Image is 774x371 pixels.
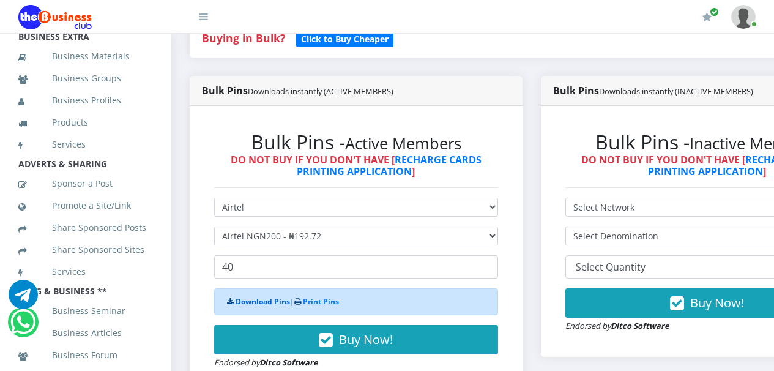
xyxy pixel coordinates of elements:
[339,331,393,348] span: Buy Now!
[731,5,756,29] img: User
[259,357,318,368] strong: Ditco Software
[202,31,285,45] strong: Buying in Bulk?
[301,33,389,45] b: Click to Buy Cheaper
[214,357,318,368] small: Endorsed by
[214,130,498,154] h2: Bulk Pins -
[702,12,712,22] i: Renew/Upgrade Subscription
[18,42,153,70] a: Business Materials
[710,7,719,17] span: Renew/Upgrade Subscription
[18,192,153,220] a: Promote a Site/Link
[18,297,153,325] a: Business Seminar
[599,86,753,97] small: Downloads instantly (INACTIVE MEMBERS)
[227,296,339,307] strong: |
[248,86,393,97] small: Downloads instantly (ACTIVE MEMBERS)
[9,289,38,309] a: Chat for support
[10,317,35,337] a: Chat for support
[18,258,153,286] a: Services
[18,108,153,137] a: Products
[18,341,153,369] a: Business Forum
[611,320,669,331] strong: Ditco Software
[565,320,669,331] small: Endorsed by
[202,84,393,97] strong: Bulk Pins
[231,153,482,178] strong: DO NOT BUY IF YOU DON'T HAVE [ ]
[690,294,744,311] span: Buy Now!
[18,236,153,264] a: Share Sponsored Sites
[18,170,153,198] a: Sponsor a Post
[18,130,153,159] a: Services
[553,84,753,97] strong: Bulk Pins
[18,64,153,92] a: Business Groups
[296,31,393,45] a: Click to Buy Cheaper
[214,255,498,279] input: Enter Quantity
[18,86,153,114] a: Business Profiles
[236,296,290,307] a: Download Pins
[297,153,482,178] a: RECHARGE CARDS PRINTING APPLICATION
[18,214,153,242] a: Share Sponsored Posts
[18,5,92,29] img: Logo
[18,319,153,347] a: Business Articles
[214,325,498,354] button: Buy Now!
[303,296,339,307] a: Print Pins
[345,133,461,154] small: Active Members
